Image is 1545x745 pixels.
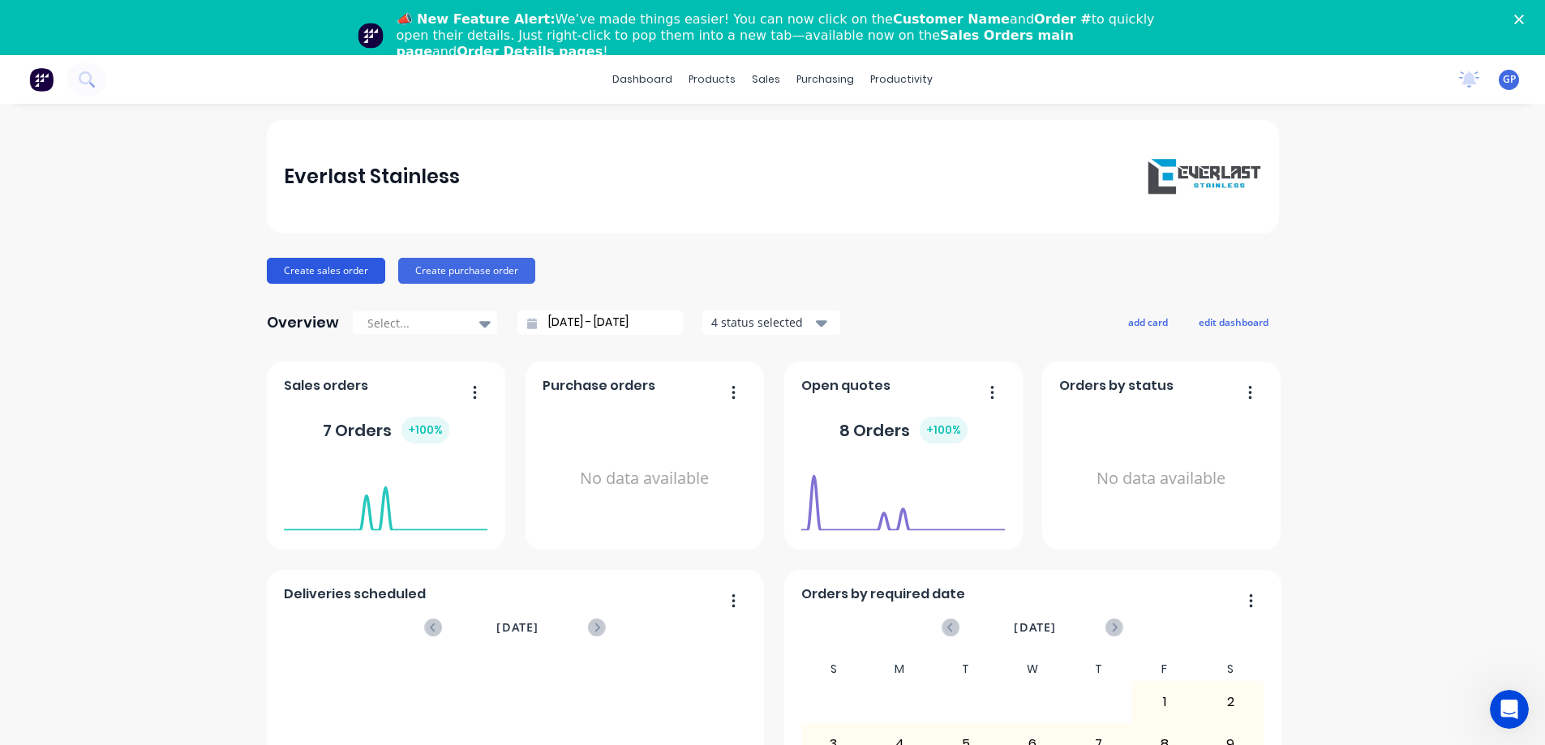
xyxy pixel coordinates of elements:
[323,417,449,443] div: 7 Orders
[933,657,999,681] div: T
[457,44,603,59] b: Order Details pages
[744,67,788,92] div: sales
[604,67,680,92] a: dashboard
[999,657,1066,681] div: W
[1198,682,1263,722] div: 2
[1197,657,1264,681] div: S
[397,11,556,27] b: 📣 New Feature Alert:
[788,67,862,92] div: purchasing
[1059,402,1263,555] div: No data available
[1503,72,1516,87] span: GP
[1014,619,1056,636] span: [DATE]
[398,258,535,284] button: Create purchase order
[543,402,746,555] div: No data available
[1131,657,1198,681] div: F
[702,310,840,335] button: 4 status selected
[267,306,339,339] div: Overview
[29,67,54,92] img: Factory
[1118,311,1178,332] button: add card
[1148,159,1261,195] img: Everlast Stainless
[1065,657,1131,681] div: T
[401,417,449,443] div: + 100 %
[920,417,968,443] div: + 100 %
[1514,15,1530,24] div: Close
[1188,311,1279,332] button: edit dashboard
[801,376,891,396] span: Open quotes
[397,11,1162,60] div: We’ve made things easier! You can now click on the and to quickly open their details. Just right-...
[1132,682,1197,722] div: 1
[867,657,933,681] div: M
[680,67,744,92] div: products
[800,657,867,681] div: S
[496,619,539,636] span: [DATE]
[267,258,385,284] button: Create sales order
[284,376,368,396] span: Sales orders
[862,67,941,92] div: productivity
[839,417,968,443] div: 8 Orders
[1490,690,1529,729] iframe: Intercom live chat
[397,28,1074,59] b: Sales Orders main page
[358,23,384,49] img: Profile image for Team
[1034,11,1092,27] b: Order #
[543,376,655,396] span: Purchase orders
[284,161,460,193] div: Everlast Stainless
[893,11,1010,27] b: Customer Name
[711,314,813,331] div: 4 status selected
[1059,376,1174,396] span: Orders by status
